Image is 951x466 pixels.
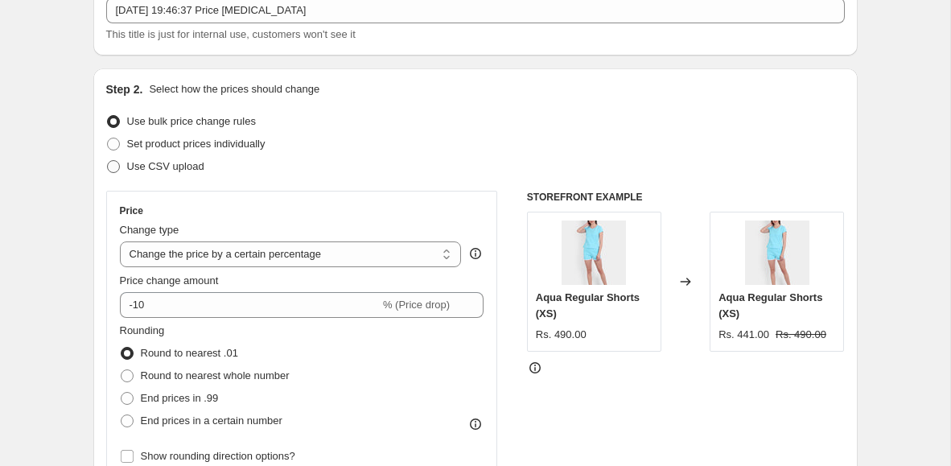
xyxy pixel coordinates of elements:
[141,347,238,359] span: Round to nearest .01
[383,299,450,311] span: % (Price drop)
[120,204,143,217] h3: Price
[562,221,626,285] img: 1_0daf3426-6129-40e7-bf60-e9a22148e8fb_80x.jpg
[745,221,809,285] img: 1_0daf3426-6129-40e7-bf60-e9a22148e8fb_80x.jpg
[718,291,822,320] span: Aqua Regular Shorts (XS)
[536,327,587,343] div: Rs. 490.00
[127,115,256,127] span: Use bulk price change rules
[106,28,356,40] span: This title is just for internal use, customers won't see it
[141,369,290,381] span: Round to nearest whole number
[527,191,845,204] h6: STOREFRONT EXAMPLE
[718,327,769,343] div: Rs. 441.00
[536,291,640,320] span: Aqua Regular Shorts (XS)
[127,160,204,172] span: Use CSV upload
[120,324,165,336] span: Rounding
[141,392,219,404] span: End prices in .99
[106,81,143,97] h2: Step 2.
[120,292,380,318] input: -15
[120,274,219,287] span: Price change amount
[141,414,282,427] span: End prices in a certain number
[467,245,484,262] div: help
[141,450,295,462] span: Show rounding direction options?
[127,138,266,150] span: Set product prices individually
[120,224,179,236] span: Change type
[776,327,826,343] strike: Rs. 490.00
[149,81,319,97] p: Select how the prices should change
